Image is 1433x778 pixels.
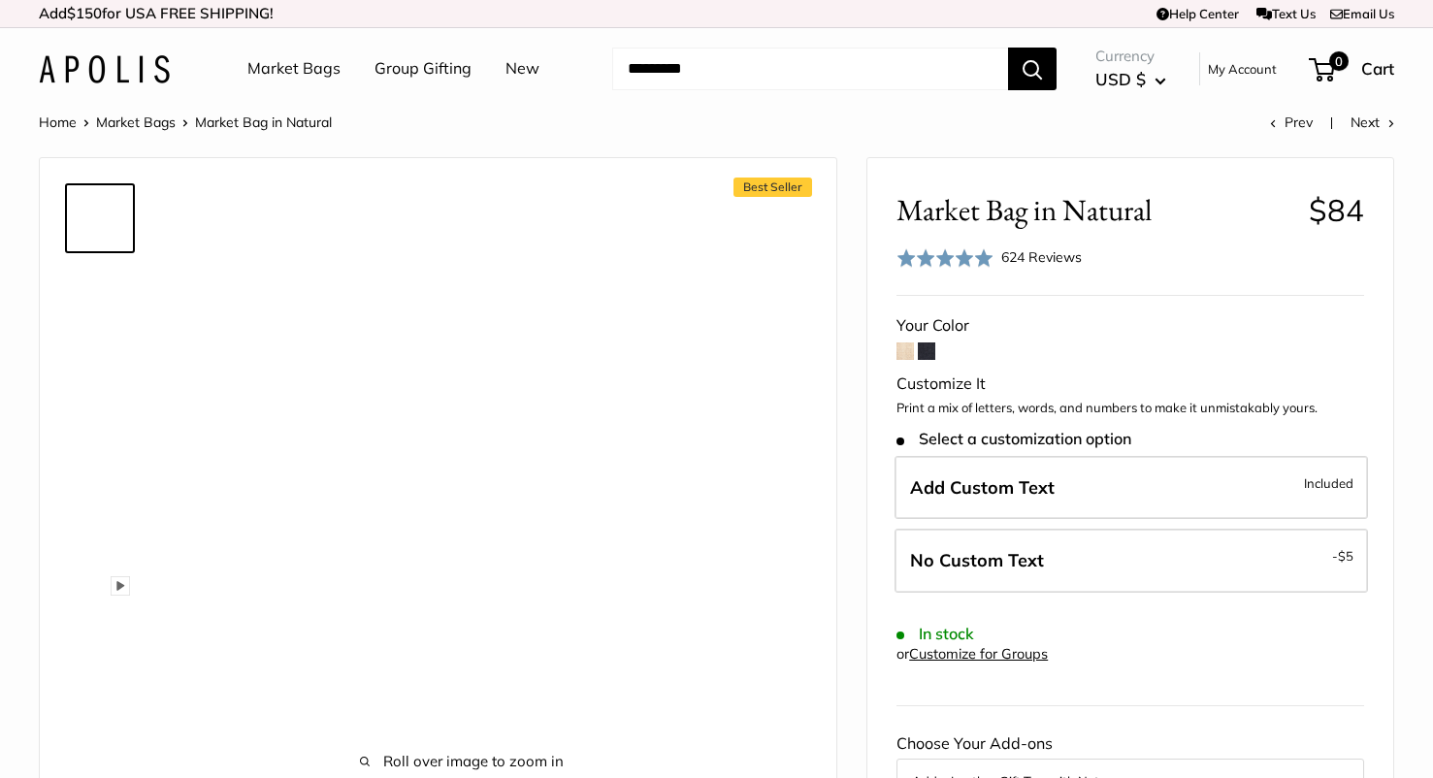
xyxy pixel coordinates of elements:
[910,549,1044,571] span: No Custom Text
[65,649,135,719] a: Market Bag in Natural
[1304,471,1353,495] span: Included
[65,339,135,408] a: Market Bag in Natural
[1332,544,1353,567] span: -
[733,178,812,197] span: Best Seller
[65,261,135,331] a: Market Bag in Natural
[1095,64,1166,95] button: USD $
[1095,69,1146,89] span: USD $
[1309,191,1364,229] span: $84
[896,311,1364,340] div: Your Color
[1156,6,1239,21] a: Help Center
[1329,51,1349,71] span: 0
[505,54,539,83] a: New
[65,571,135,641] a: Market Bag in Natural
[65,416,135,486] a: Market Bag in Natural
[1338,548,1353,564] span: $5
[896,625,973,643] span: In stock
[1008,48,1057,90] button: Search
[896,430,1130,448] span: Select a customization option
[39,110,332,135] nav: Breadcrumb
[195,748,729,775] span: Roll over image to zoom in
[96,113,176,131] a: Market Bags
[247,54,341,83] a: Market Bags
[1361,58,1394,79] span: Cart
[1256,6,1316,21] a: Text Us
[1208,57,1277,81] a: My Account
[67,4,102,22] span: $150
[1095,43,1166,70] span: Currency
[39,113,77,131] a: Home
[896,641,1048,667] div: or
[65,183,135,253] a: Market Bag in Natural
[896,399,1364,418] p: Print a mix of letters, words, and numbers to make it unmistakably yours.
[896,192,1293,228] span: Market Bag in Natural
[910,476,1055,499] span: Add Custom Text
[895,529,1368,593] label: Leave Blank
[1270,113,1313,131] a: Prev
[1330,6,1394,21] a: Email Us
[65,494,135,564] a: description_13" wide, 18" high, 8" deep; handles: 3.5"
[909,645,1048,663] a: Customize for Groups
[39,55,170,83] img: Apolis
[1351,113,1394,131] a: Next
[895,456,1368,520] label: Add Custom Text
[375,54,472,83] a: Group Gifting
[1311,53,1394,84] a: 0 Cart
[1001,248,1082,266] span: 624 Reviews
[896,370,1364,399] div: Customize It
[612,48,1008,90] input: Search...
[195,113,332,131] span: Market Bag in Natural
